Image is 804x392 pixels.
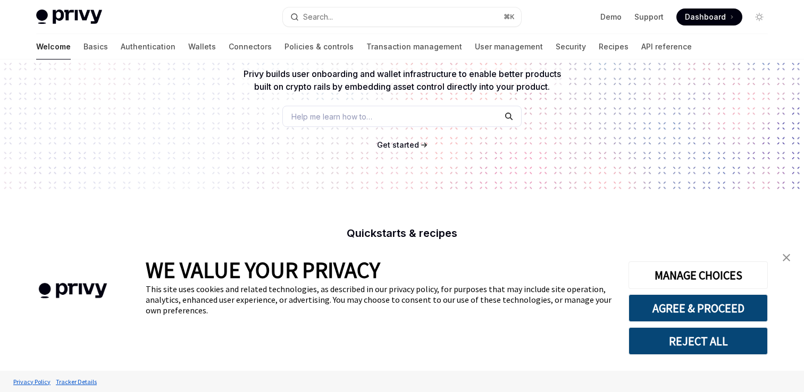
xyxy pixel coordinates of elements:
[188,34,216,59] a: Wallets
[284,34,354,59] a: Policies & controls
[676,8,742,25] a: Dashboard
[36,34,71,59] a: Welcome
[377,140,419,149] span: Get started
[685,12,726,22] span: Dashboard
[366,34,462,59] a: Transaction management
[629,294,768,322] button: AGREE & PROCEED
[600,12,622,22] a: Demo
[629,261,768,289] button: MANAGE CHOICES
[291,111,372,122] span: Help me learn how to…
[16,268,130,314] img: company logo
[283,7,521,27] button: Search...⌘K
[53,372,99,391] a: Tracker Details
[83,34,108,59] a: Basics
[629,327,768,355] button: REJECT ALL
[303,11,333,23] div: Search...
[215,228,589,238] h2: Quickstarts & recipes
[641,34,692,59] a: API reference
[504,13,515,21] span: ⌘ K
[36,10,102,24] img: light logo
[121,34,175,59] a: Authentication
[229,34,272,59] a: Connectors
[751,8,768,25] button: Toggle dark mode
[11,372,53,391] a: Privacy Policy
[599,34,629,59] a: Recipes
[783,254,790,261] img: close banner
[146,256,380,284] span: WE VALUE YOUR PRIVACY
[244,69,561,92] span: Privy builds user onboarding and wallet infrastructure to enable better products built on crypto ...
[776,247,797,268] a: close banner
[146,284,613,316] div: This site uses cookies and related technologies, as described in our privacy policy, for purposes...
[377,140,419,150] a: Get started
[556,34,586,59] a: Security
[475,34,543,59] a: User management
[634,12,664,22] a: Support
